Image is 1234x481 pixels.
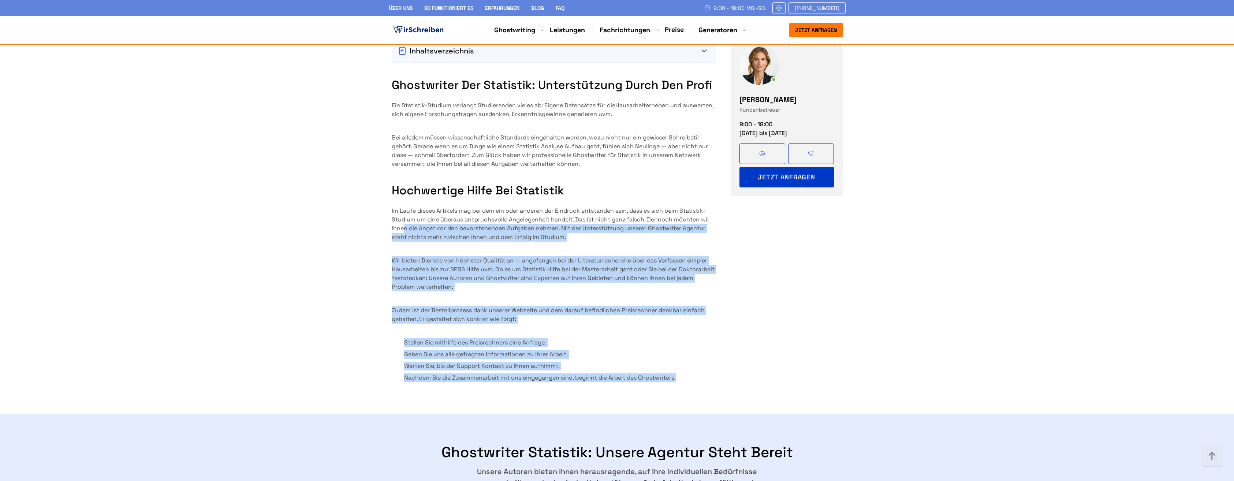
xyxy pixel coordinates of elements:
a: FAQ [556,5,564,11]
button: Jetzt anfragen [739,167,834,187]
a: Ghostwriting [494,26,535,34]
p: Wir bieten Dienste von höchster Qualität an — angefangen bei der Literaturrecherche über das Verf... [392,256,716,291]
img: logo ghostwriter-österreich [392,25,445,36]
a: Fachrichtungen [600,26,650,34]
p: Ein Statistik-Studium verlangt Studierenden vieles ab: Eigene Datensätze für die erheben und ausw... [392,101,716,119]
li: Geben Sie uns alle gefragten Informationen zu Ihrer Arbeit. [392,350,716,359]
li: Warten Sie, bis der Support Kontakt zu Ihnen aufnimmt. [392,362,716,370]
li: Stellen Sie mithilfe des Preisrechners eine Anfrage. [392,338,716,347]
a: Generatoren [698,26,737,34]
li: Nachdem Sie die Zusammenarbeit mit uns eingegangen sind, beginnt die Arbeit des Ghostwriters. [392,373,716,382]
a: [PHONE_NUMBER] [789,2,846,14]
span: 9:00 - 18:00 Mo.-So. [713,5,767,11]
a: Preise [665,25,684,34]
h2: Ghostwriter Statistik: Unsere Agentur steht bereit [389,444,846,461]
div: Kundenbetreuer [739,105,797,114]
p: Zudem ist der Bestellprozess dank unserer Webseite und dem darauf befindlichen Preisrechner denkb... [392,306,716,324]
p: Im Laufe dieses Artikels mag bei dem ein oder anderen der Eindruck entstanden sein, dass es sich ... [392,206,716,242]
a: Hausarbeit [615,101,646,109]
h2: Hochwertige Hilfe bei Statistik [392,183,716,198]
a: Leistungen [550,26,585,34]
a: Über uns [389,5,413,11]
img: Email [776,5,782,11]
img: button top [1201,445,1223,467]
img: Magdalena Kaufman [739,45,779,85]
div: [DATE] bis [DATE] [739,129,834,138]
a: So funktioniert es [424,5,473,11]
a: Erfahrungen [485,5,519,11]
span: [PHONE_NUMBER] [795,5,839,11]
a: Blog [531,5,544,11]
img: Schedule [704,5,711,11]
h2: Ghostwriter der Statistik: Unterstützung durch den Profi [392,78,716,92]
div: 9:00 - 18:00 [739,120,834,129]
p: Bei alledem müssen wissenschaftliche Standards eingehalten werden, wozu nicht nur ein gewisser Sc... [392,133,716,168]
button: Jetzt anfragen [789,23,843,37]
div: Inhaltsverzeichnis [398,45,710,57]
div: [PERSON_NAME] [739,94,797,105]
